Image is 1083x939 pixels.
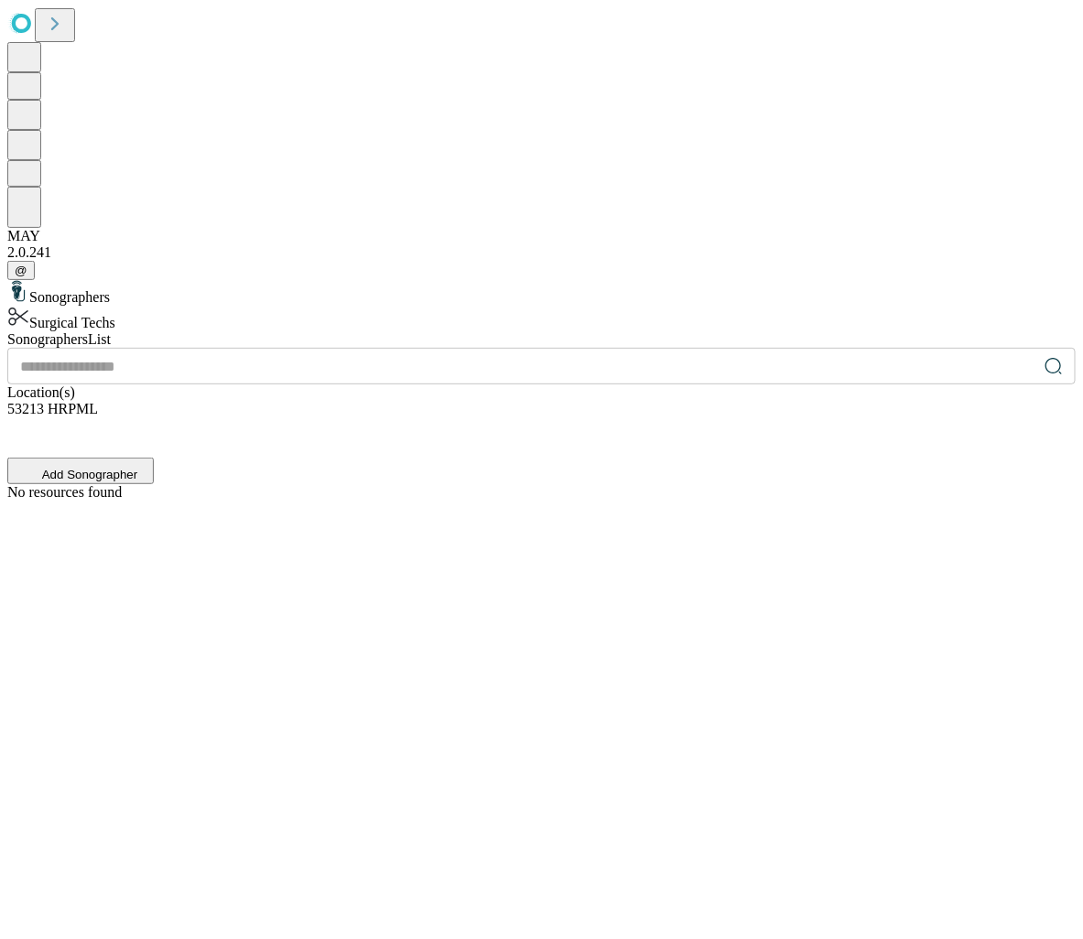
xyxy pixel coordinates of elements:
div: Sonographers [7,280,1076,306]
span: Location(s) [7,384,75,400]
div: 2.0.241 [7,244,1076,261]
div: Sonographers List [7,331,1076,348]
span: Add Sonographer [42,468,137,481]
div: MAY [7,228,1076,244]
div: 53213 HRPML [7,401,1076,436]
span: @ [15,264,27,277]
button: Add Sonographer [7,458,154,484]
button: @ [7,261,35,280]
div: No resources found [7,484,1076,501]
div: Surgical Techs [7,306,1076,331]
